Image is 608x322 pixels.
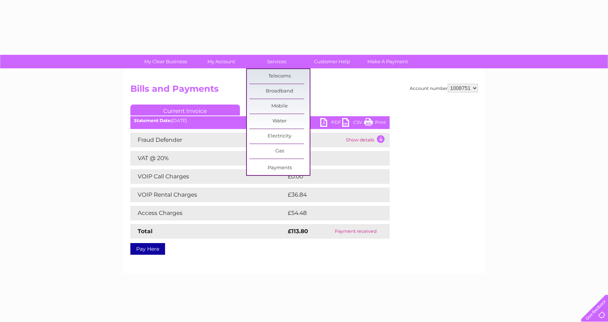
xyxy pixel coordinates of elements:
[249,144,310,159] a: Gas
[286,133,344,147] td: £3.51
[357,55,418,68] a: Make A Payment
[134,118,172,123] b: Statement Date:
[344,133,390,147] td: Show details
[364,118,386,129] a: Print
[249,129,310,144] a: Electricity
[288,228,308,235] strong: £113.80
[286,169,373,184] td: £0.00
[138,228,153,235] strong: Total
[130,118,390,123] div: [DATE]
[249,84,310,99] a: Broadband
[130,169,286,184] td: VOIP Call Charges
[246,55,307,68] a: Services
[249,161,310,175] a: Payments
[130,84,478,98] h2: Bills and Payments
[249,69,310,84] a: Telecoms
[320,118,342,129] a: PDF
[322,224,389,239] td: Payment received
[130,151,286,166] td: VAT @ 20%
[130,206,286,220] td: Access Charges
[286,187,375,202] td: £36.84
[410,84,478,92] div: Account number
[249,114,310,129] a: Water
[191,55,251,68] a: My Account
[249,99,310,114] a: Mobile
[342,118,364,129] a: CSV
[130,133,286,147] td: Fraud Defender
[286,206,375,220] td: £54.48
[130,187,286,202] td: VOIP Rental Charges
[302,55,362,68] a: Customer Help
[130,243,165,255] a: Pay Here
[130,105,240,115] a: Current Invoice
[286,151,374,166] td: £18.97
[135,55,196,68] a: My Clear Business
